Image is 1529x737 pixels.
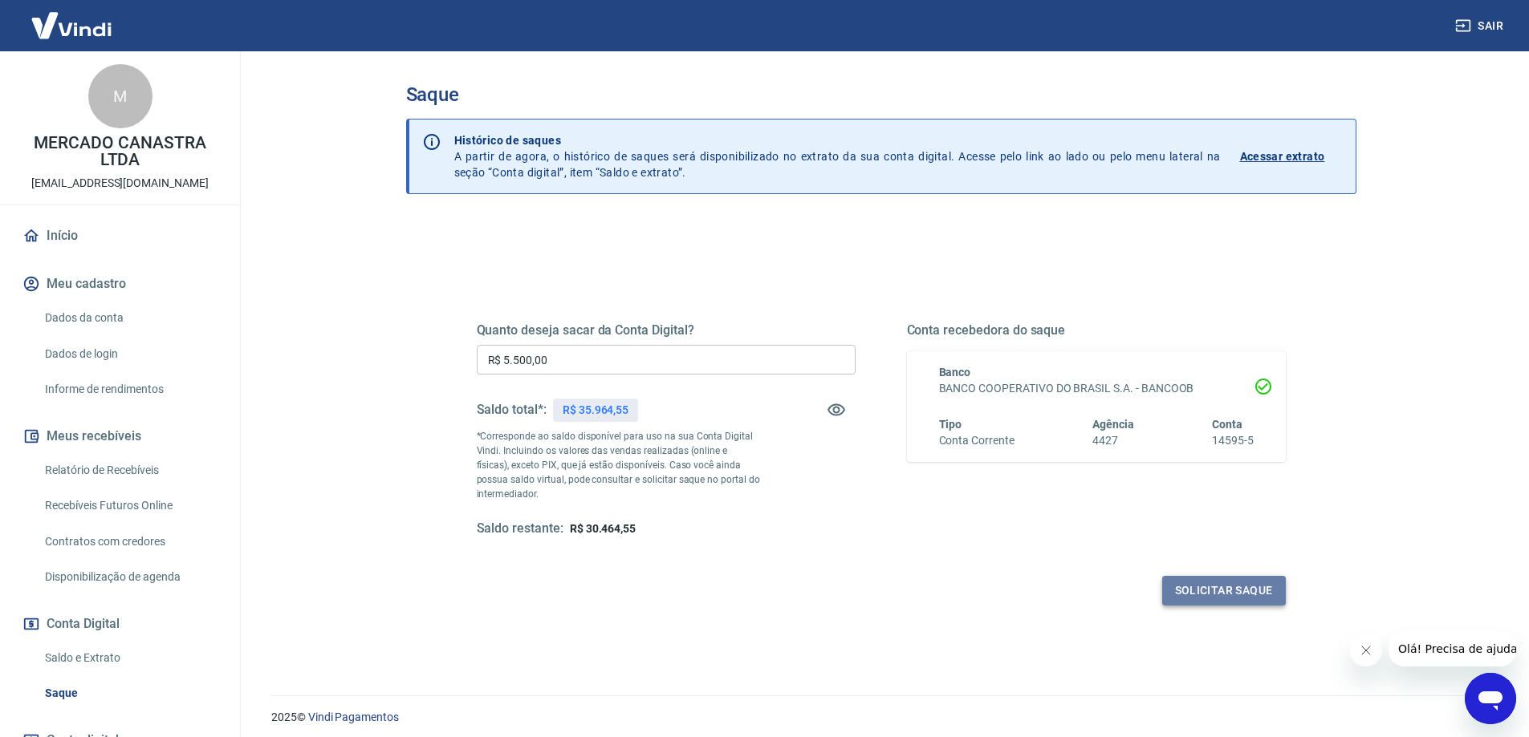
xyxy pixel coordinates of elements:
[39,561,221,593] a: Disponibilização de agenda
[308,711,399,723] a: Vindi Pagamentos
[19,1,124,50] img: Vindi
[939,418,962,431] span: Tipo
[13,135,227,168] p: MERCADO CANASTRA LTDA
[39,454,221,487] a: Relatório de Recebíveis
[19,266,221,302] button: Meu cadastro
[1092,432,1134,449] h6: 4427
[563,402,628,419] p: R$ 35.964,55
[39,489,221,522] a: Recebíveis Futuros Online
[39,677,221,710] a: Saque
[10,11,135,24] span: Olá! Precisa de ajuda?
[39,373,221,406] a: Informe de rendimentos
[88,64,152,128] div: M
[1162,576,1286,605] button: Solicitar saque
[1092,418,1134,431] span: Agência
[1465,673,1516,724] iframe: Botão para abrir a janela de mensagens
[570,522,636,535] span: R$ 30.464,55
[1212,432,1254,449] h6: 14595-5
[31,175,209,192] p: [EMAIL_ADDRESS][DOMAIN_NAME]
[1452,11,1510,41] button: Sair
[1240,132,1343,180] a: Acessar extrato
[477,322,856,338] h5: Quanto deseja sacar da Conta Digital?
[477,429,761,501] p: *Corresponde ao saldo disponível para uso na sua Conta Digital Vindi. Incluindo os valores das ve...
[39,642,221,674] a: Saldo e Extrato
[39,525,221,558] a: Contratos com credores
[19,218,221,253] a: Início
[39,302,221,334] a: Dados da conta
[1389,631,1516,666] iframe: Mensagem da empresa
[939,432,1015,449] h6: Conta Corrente
[271,709,1490,726] p: 2025 ©
[454,132,1221,148] p: Histórico de saques
[1240,148,1325,164] p: Acessar extrato
[907,322,1286,338] h5: Conta recebedora do saque
[39,338,221,371] a: Dados de login
[1350,634,1382,666] iframe: Fechar mensagem
[19,419,221,454] button: Meus recebíveis
[454,132,1221,180] p: A partir de agora, o histórico de saques será disponibilizado no extrato da sua conta digital. Ac...
[477,520,563,537] h5: Saldo restante:
[939,366,971,379] span: Banco
[477,402,547,418] h5: Saldo total*:
[1212,418,1242,431] span: Conta
[406,83,1356,106] h3: Saque
[19,606,221,642] button: Conta Digital
[939,380,1254,397] h6: BANCO COOPERATIVO DO BRASIL S.A. - BANCOOB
